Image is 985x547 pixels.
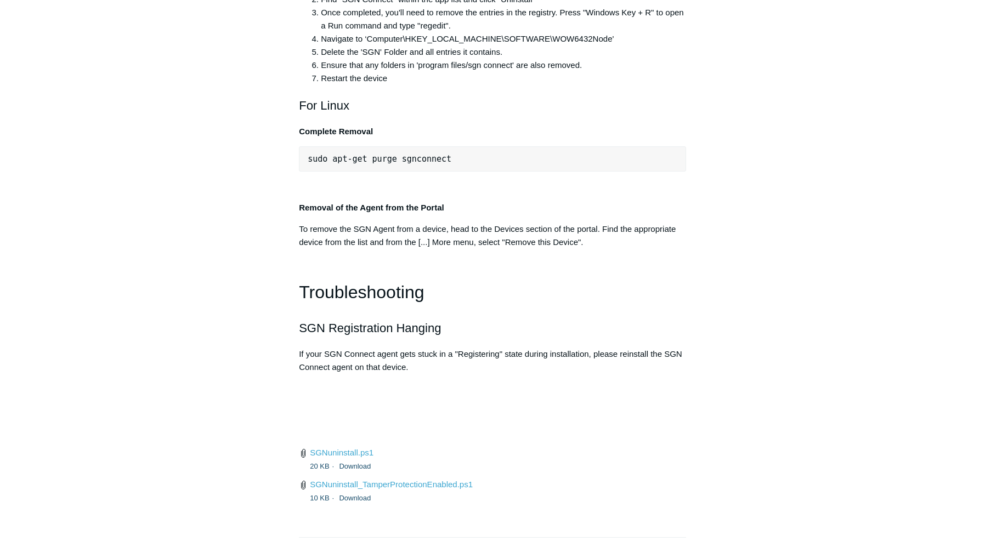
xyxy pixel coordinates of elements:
[321,32,686,45] li: Navigate to ‘Computer\HKEY_LOCAL_MACHINE\SOFTWARE\WOW6432Node'
[310,494,337,502] span: 10 KB
[299,349,682,372] span: If your SGN Connect agent gets stuck in a "Registering" state during installation, please reinsta...
[321,6,686,32] li: Once completed, you'll need to remove the entries in the registry. Press "Windows Key + R" to ope...
[299,278,686,306] h1: Troubleshooting
[339,462,371,470] a: Download
[299,203,444,212] strong: Removal of the Agent from the Portal
[299,127,373,136] strong: Complete Removal
[321,59,686,72] li: Ensure that any folders in 'program files/sgn connect' are also removed.
[299,96,686,115] h2: For Linux
[299,224,676,247] span: To remove the SGN Agent from a device, head to the Devices section of the portal. Find the approp...
[321,45,686,59] li: Delete the 'SGN' Folder and all entries it contains.
[299,146,686,172] pre: sudo apt-get purge sgnconnect
[310,448,373,457] a: SGNuninstall.ps1
[310,462,337,470] span: 20 KB
[339,494,371,502] a: Download
[321,72,686,85] li: Restart the device
[310,480,473,489] a: SGNuninstall_TamperProtectionEnabled.ps1
[299,318,686,338] h2: SGN Registration Hanging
